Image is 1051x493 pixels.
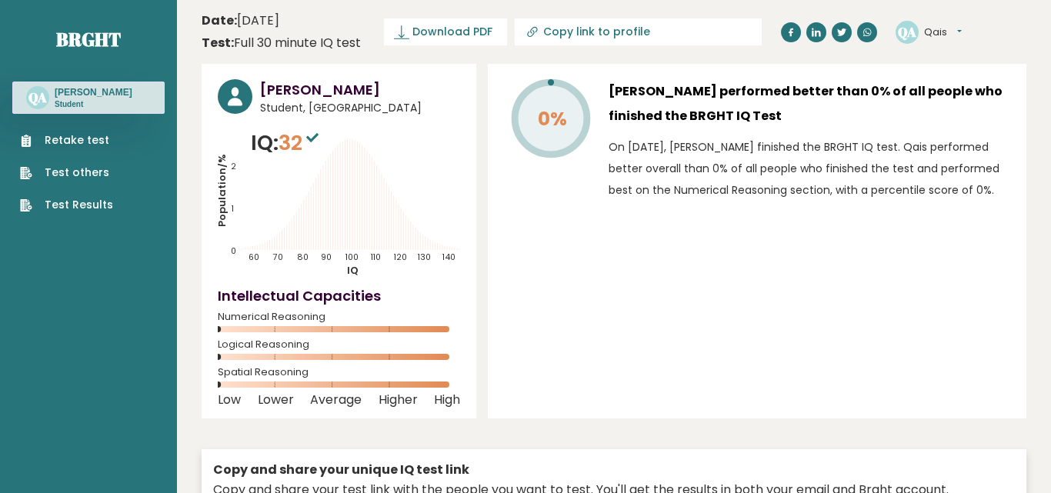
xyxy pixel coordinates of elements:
h4: Intellectual Capacities [218,285,460,306]
tspan: 130 [417,251,431,263]
b: Test: [202,34,234,52]
text: QA [898,22,916,40]
span: Lower [258,397,294,403]
a: Brght [56,27,121,52]
span: Low [218,397,241,403]
tspan: 140 [442,251,455,263]
tspan: IQ [348,263,359,278]
b: Date: [202,12,237,29]
div: Copy and share your unique IQ test link [213,461,1015,479]
tspan: 100 [345,251,359,263]
tspan: Population/% [215,154,229,227]
h3: [PERSON_NAME] [55,86,132,98]
tspan: 60 [249,251,259,263]
span: 32 [279,128,322,157]
span: Logical Reasoning [218,341,460,348]
time: [DATE] [202,12,279,30]
h3: [PERSON_NAME] performed better than 0% of all people who finished the BRGHT IQ Test [609,79,1010,128]
span: Numerical Reasoning [218,314,460,320]
a: Test Results [20,197,113,213]
p: Student [55,99,132,110]
span: Spatial Reasoning [218,369,460,375]
tspan: 0% [538,105,567,132]
tspan: 0 [231,245,236,257]
a: Download PDF [384,18,507,45]
tspan: 120 [393,251,407,263]
tspan: 2 [231,162,236,173]
span: Average [310,397,362,403]
a: Retake test [20,132,113,148]
tspan: 1 [231,203,234,215]
div: Full 30 minute IQ test [202,34,361,52]
text: QA [28,88,47,106]
tspan: 70 [272,251,283,263]
tspan: 110 [370,251,381,263]
tspan: 90 [321,251,332,263]
a: Test others [20,165,113,181]
span: Student, [GEOGRAPHIC_DATA] [260,100,460,116]
span: High [434,397,460,403]
span: Download PDF [412,24,492,40]
p: IQ: [251,128,322,158]
h3: [PERSON_NAME] [260,79,460,100]
button: Qais [924,25,962,40]
tspan: 80 [297,251,309,263]
span: Higher [379,397,418,403]
p: On [DATE], [PERSON_NAME] finished the BRGHT IQ test. Qais performed better overall than 0% of all... [609,136,1010,201]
